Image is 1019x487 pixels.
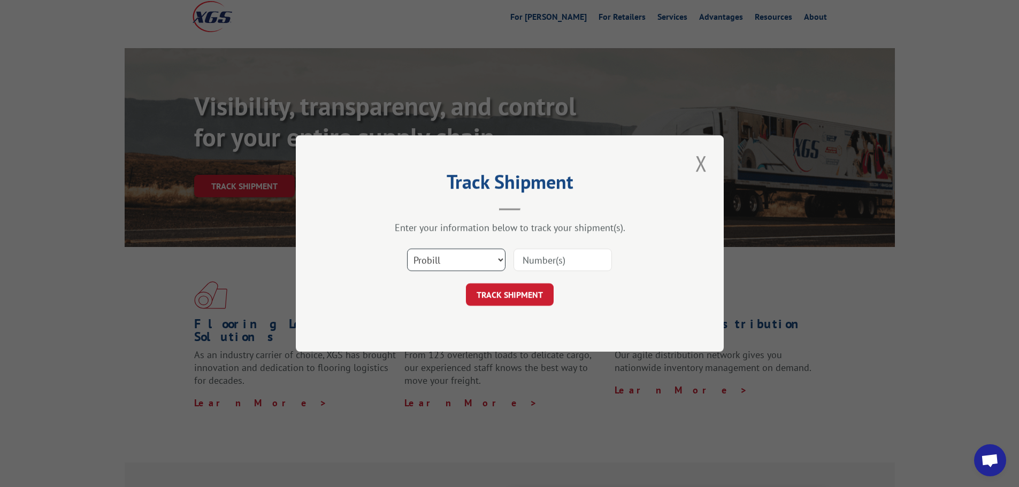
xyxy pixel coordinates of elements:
[974,444,1006,476] a: Open chat
[349,174,670,195] h2: Track Shipment
[692,149,710,178] button: Close modal
[514,249,612,271] input: Number(s)
[349,221,670,234] div: Enter your information below to track your shipment(s).
[466,283,554,306] button: TRACK SHIPMENT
